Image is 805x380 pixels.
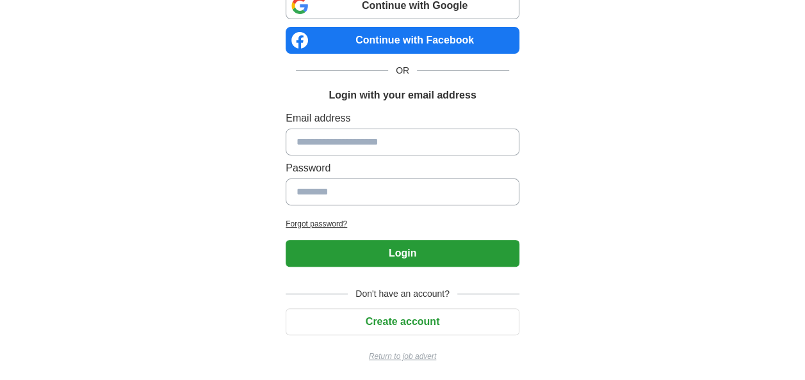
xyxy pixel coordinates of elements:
[286,161,519,176] label: Password
[286,316,519,327] a: Create account
[286,351,519,362] a: Return to job advert
[286,240,519,267] button: Login
[388,64,417,77] span: OR
[348,287,457,301] span: Don't have an account?
[286,27,519,54] a: Continue with Facebook
[286,111,519,126] label: Email address
[286,308,519,335] button: Create account
[286,218,519,230] a: Forgot password?
[329,88,476,103] h1: Login with your email address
